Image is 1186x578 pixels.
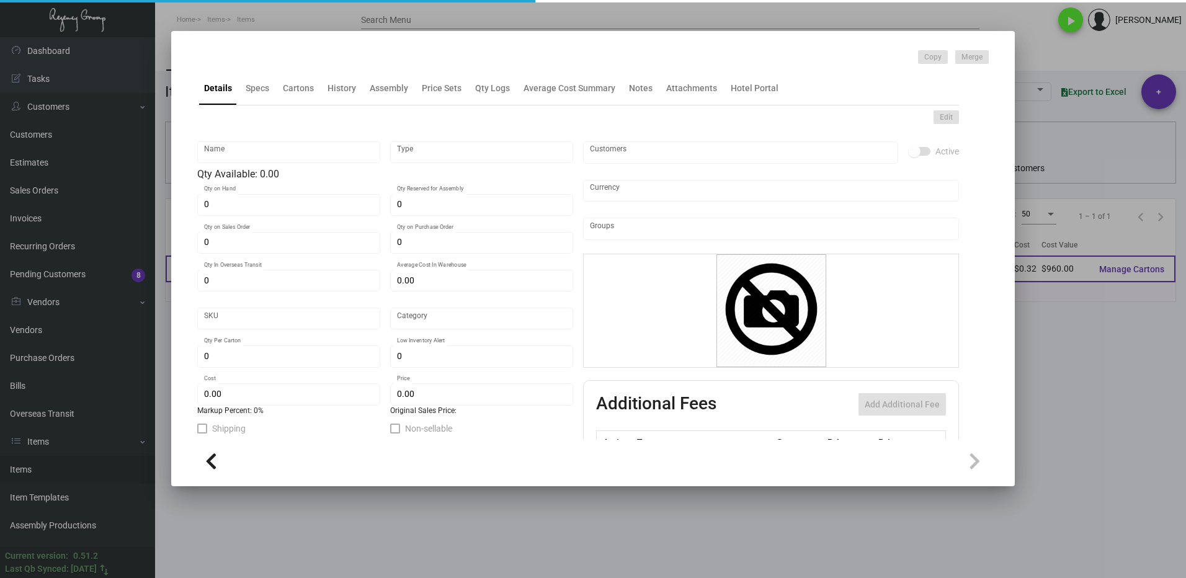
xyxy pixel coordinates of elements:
div: Price Sets [422,82,461,95]
div: Hotel Portal [731,82,778,95]
input: Add new.. [590,224,953,234]
th: Price type [875,431,931,453]
div: Current version: [5,549,68,562]
span: Copy [924,52,942,63]
div: Attachments [666,82,717,95]
span: Shipping [212,421,246,436]
div: Qty Logs [475,82,510,95]
th: Active [597,431,635,453]
span: Active [935,144,959,159]
div: Qty Available: 0.00 [197,167,573,182]
button: Merge [955,50,989,64]
th: Type [634,431,773,453]
div: Details [204,82,232,95]
div: Average Cost Summary [524,82,615,95]
div: History [328,82,356,95]
div: Assembly [370,82,408,95]
th: Cost [773,431,824,453]
div: Specs [246,82,269,95]
th: Price [824,431,875,453]
span: Non-sellable [405,421,452,436]
span: Edit [940,112,953,123]
h2: Additional Fees [596,393,716,416]
button: Add Additional Fee [858,393,946,416]
div: Last Qb Synced: [DATE] [5,562,97,576]
div: 0.51.2 [73,549,98,562]
div: Cartons [283,82,314,95]
input: Add new.. [590,148,892,158]
button: Edit [934,110,959,124]
div: Notes [629,82,653,95]
span: Add Additional Fee [865,399,940,409]
button: Copy [918,50,948,64]
span: Merge [961,52,983,63]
